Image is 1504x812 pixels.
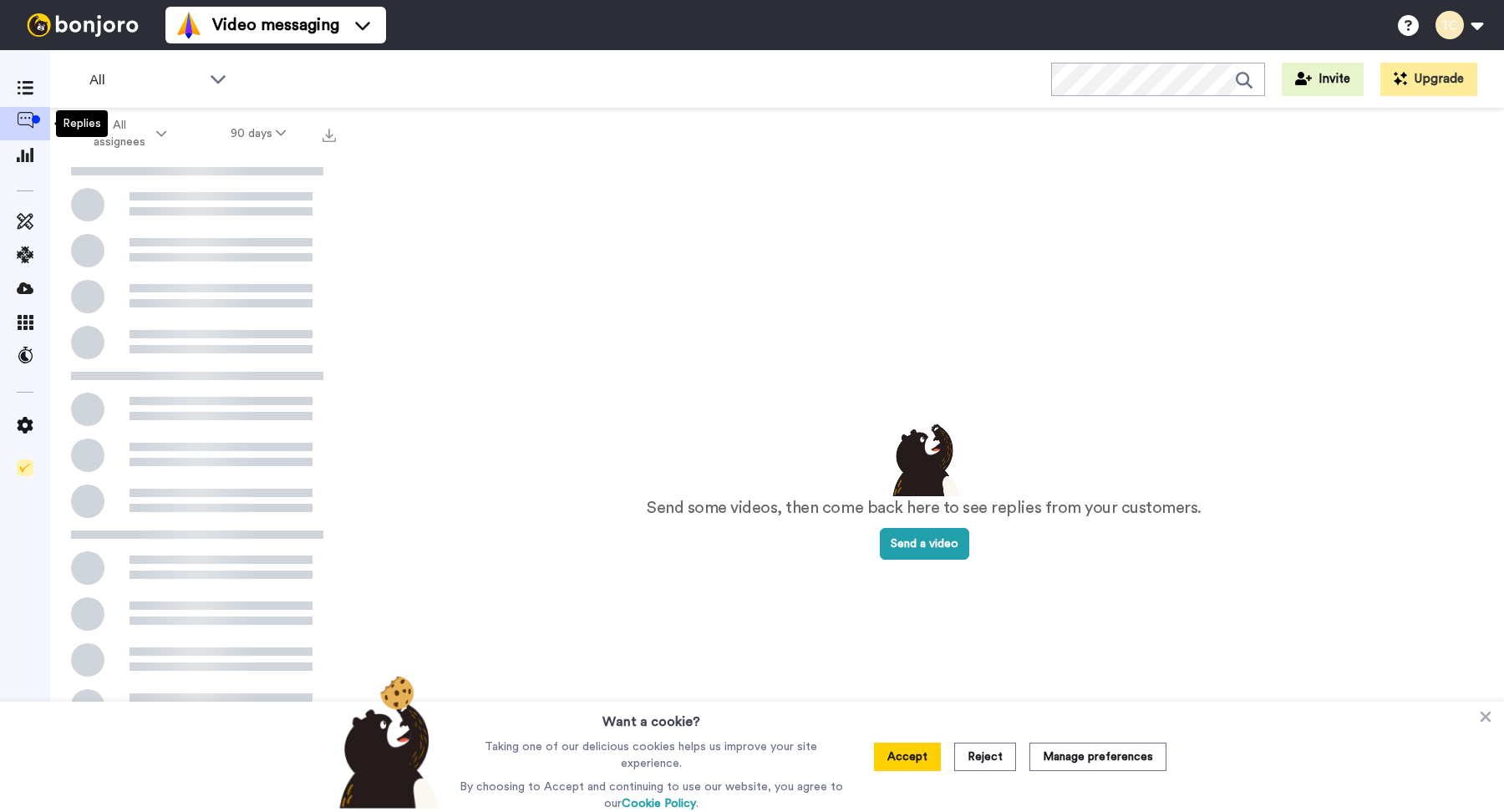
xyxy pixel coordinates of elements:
[53,110,199,157] button: All assignees
[880,528,969,560] button: Send a video
[954,743,1016,771] button: Reject
[89,70,201,90] span: All
[56,110,108,137] div: Replies
[199,119,318,149] button: 90 days
[622,798,696,809] a: Cookie Policy
[455,738,847,772] p: Taking one of our delicious cookies helps us improve your site experience.
[212,13,339,37] span: Video messaging
[880,538,969,550] a: Send a video
[647,496,1202,520] p: Send some videos, then come back here to see replies from your customers.
[175,12,202,38] img: vm-color.svg
[323,129,336,142] img: export.svg
[324,675,448,809] img: bear-with-cookie.png
[1380,63,1477,96] button: Upgrade
[85,117,153,150] span: All assignees
[874,743,941,771] button: Accept
[1282,63,1364,96] button: Invite
[455,779,847,812] p: By choosing to Accept and continuing to use our website, you agree to our .
[17,459,33,476] img: Checklist.svg
[318,121,341,146] button: Export all results that match these filters now.
[602,702,700,732] h3: Want a cookie?
[20,13,145,37] img: bj-logo-header-white.svg
[1029,743,1166,771] button: Manage preferences
[882,419,966,496] img: results-emptystates.png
